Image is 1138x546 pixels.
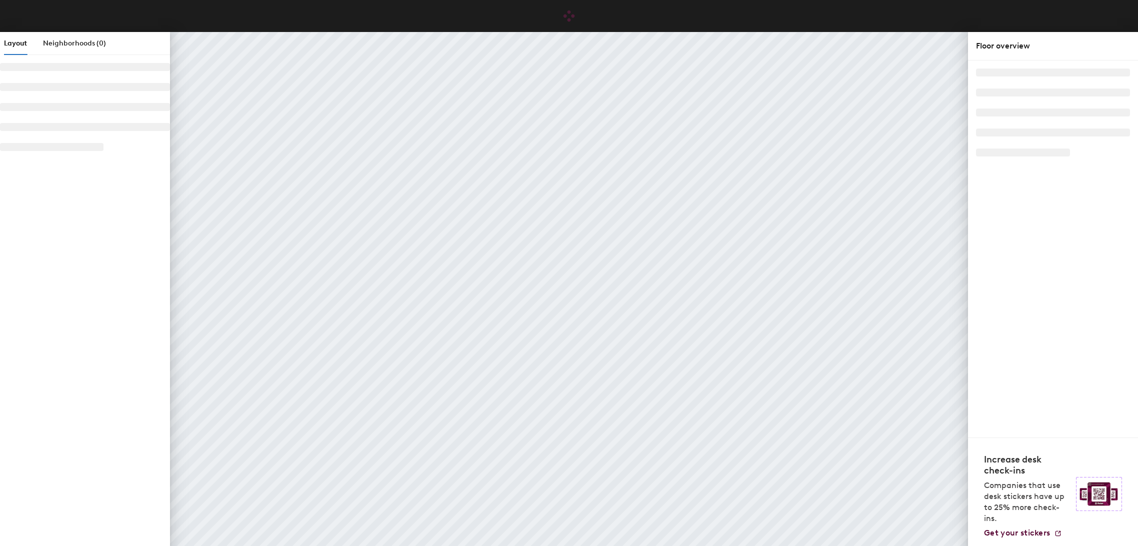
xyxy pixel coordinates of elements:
[984,480,1070,524] p: Companies that use desk stickers have up to 25% more check-ins.
[4,39,27,47] span: Layout
[1076,477,1122,511] img: Sticker logo
[43,39,106,47] span: Neighborhoods (0)
[984,528,1050,537] span: Get your stickers
[984,528,1062,538] a: Get your stickers
[976,40,1130,52] div: Floor overview
[984,454,1070,476] h4: Increase desk check-ins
